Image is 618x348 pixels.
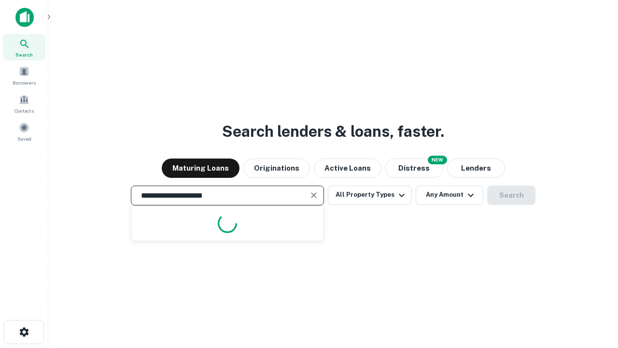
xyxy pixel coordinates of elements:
a: Borrowers [3,62,45,88]
button: All Property Types [328,186,412,205]
img: capitalize-icon.png [15,8,34,27]
button: Active Loans [314,159,381,178]
iframe: Chat Widget [570,271,618,317]
span: Contacts [14,107,34,115]
button: Clear [307,188,321,202]
button: Any Amount [416,186,483,205]
button: Maturing Loans [162,159,239,178]
button: Search distressed loans with lien and other non-mortgage details. [385,159,443,178]
a: Contacts [3,90,45,116]
h3: Search lenders & loans, faster. [222,120,444,143]
button: Lenders [447,159,505,178]
span: Saved [17,135,31,143]
a: Saved [3,118,45,145]
div: NEW [428,156,447,164]
button: Originations [243,159,310,178]
span: Borrowers [13,79,36,87]
span: Search [15,51,33,58]
a: Search [3,34,45,60]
